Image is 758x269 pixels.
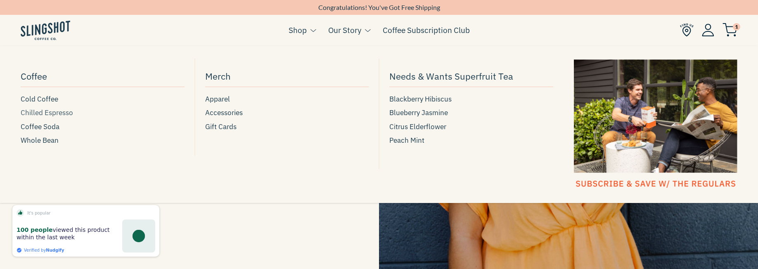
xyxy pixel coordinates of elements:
span: Citrus Elderflower [389,121,446,132]
span: Coffee Soda [21,121,59,132]
span: Blueberry Jasmine [389,107,448,118]
span: Cold Coffee [21,94,58,105]
span: Accessories [205,107,243,118]
a: Coffee Subscription Club [383,24,470,36]
a: Our Story [328,24,361,36]
a: Coffee [21,67,185,87]
a: Needs & Wants Superfruit Tea [389,67,553,87]
span: Chilled Espresso [21,107,73,118]
a: Whole Bean [21,135,185,146]
a: Blueberry Jasmine [389,107,553,118]
span: Coffee [21,69,47,83]
span: Peach Mint [389,135,424,146]
span: Merch [205,69,231,83]
a: Blackberry Hibiscus [389,94,553,105]
a: Merch [205,67,369,87]
span: Whole Bean [21,135,59,146]
a: Shop [289,24,307,36]
span: Apparel [205,94,230,105]
a: Chilled Espresso [21,107,185,118]
span: Blackberry Hibiscus [389,94,452,105]
img: Account [702,24,714,36]
img: Find Us [680,23,694,37]
a: Coffee Soda [21,121,185,132]
a: Gift Cards [205,121,369,132]
a: Citrus Elderflower [389,121,553,132]
a: Accessories [205,107,369,118]
a: Peach Mint [389,135,553,146]
a: Cold Coffee [21,94,185,105]
a: 1 [722,25,737,35]
span: 1 [733,23,740,31]
a: Apparel [205,94,369,105]
span: Needs & Wants Superfruit Tea [389,69,513,83]
span: Gift Cards [205,121,237,132]
img: cart [722,23,737,37]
